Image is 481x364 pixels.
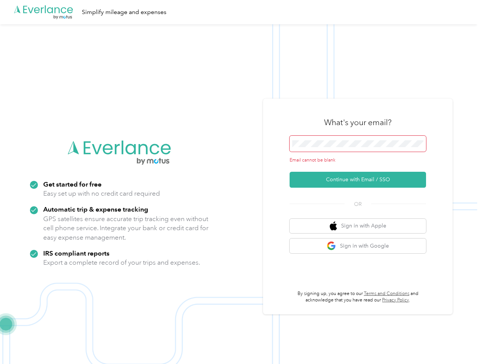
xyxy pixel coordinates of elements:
h3: What's your email? [324,117,392,128]
span: OR [345,200,371,208]
img: google logo [327,241,336,251]
a: Privacy Policy [382,297,409,303]
strong: Get started for free [43,180,102,188]
p: Export a complete record of your trips and expenses. [43,258,200,267]
button: Continue with Email / SSO [290,172,426,188]
div: Simplify mileage and expenses [82,8,166,17]
button: google logoSign in with Google [290,238,426,253]
a: Terms and Conditions [364,291,409,297]
img: apple logo [330,221,337,231]
p: Easy set up with no credit card required [43,189,160,198]
p: By signing up, you agree to our and acknowledge that you have read our . [290,290,426,304]
button: apple logoSign in with Apple [290,219,426,234]
div: Email cannot be blank [290,157,426,164]
p: GPS satellites ensure accurate trip tracking even without cell phone service. Integrate your bank... [43,214,209,242]
strong: IRS compliant reports [43,249,110,257]
strong: Automatic trip & expense tracking [43,205,148,213]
